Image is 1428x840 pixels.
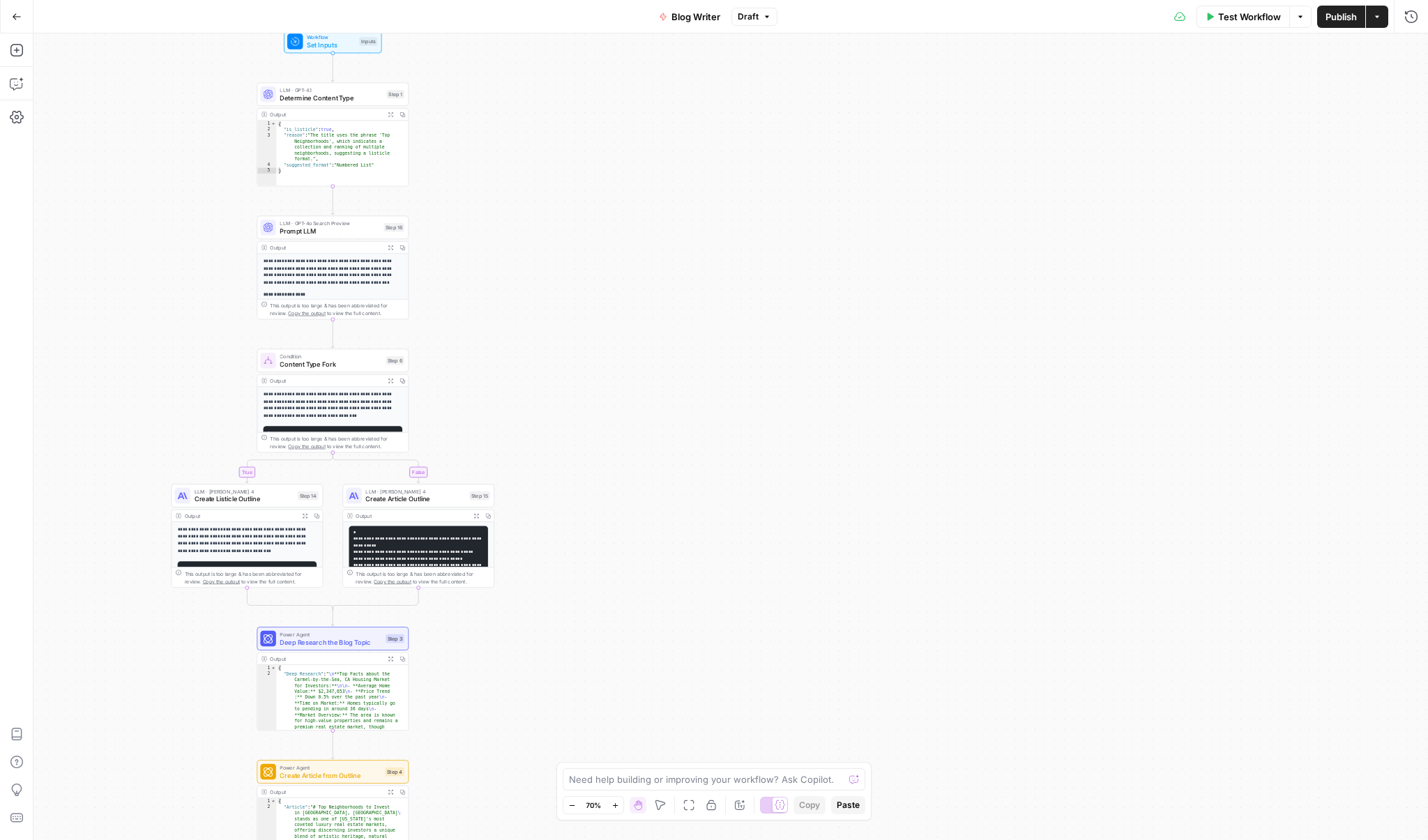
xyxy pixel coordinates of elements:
[469,491,489,501] div: Step 15
[257,127,276,132] div: 2
[257,132,276,162] div: 3
[331,319,334,348] g: Edge from step_16 to step_6
[365,487,465,495] span: LLM · [PERSON_NAME] 4
[1317,6,1365,28] button: Publish
[280,226,379,236] span: Prompt LLM
[257,162,276,167] div: 4
[185,512,296,519] div: Output
[195,487,294,495] span: LLM · [PERSON_NAME] 4
[280,770,381,780] span: Create Article from Outline
[307,33,356,41] span: Workflow
[331,186,334,215] g: Edge from step_1 to step_16
[793,796,826,814] button: Copy
[831,796,865,814] button: Paste
[374,579,411,584] span: Copy the output
[288,443,325,449] span: Copy the output
[271,798,276,804] span: Toggle code folding, rows 1 through 3
[1218,10,1281,24] span: Test Workflow
[359,37,377,46] div: Inputs
[738,10,759,23] span: Draft
[247,588,333,610] g: Edge from step_14 to step_6-conditional-end
[356,512,467,519] div: Output
[365,494,465,504] span: Create Article Outline
[270,110,381,118] div: Output
[298,491,319,501] div: Step 14
[333,452,420,483] g: Edge from step_6 to step_15
[257,665,276,671] div: 1
[307,40,356,49] span: Set Inputs
[257,168,276,174] div: 5
[257,30,409,54] div: WorkflowSet InputsInputs
[837,799,860,811] span: Paste
[671,10,720,24] span: Blog Writer
[257,798,276,804] div: 1
[280,359,381,369] span: Content Type Fork
[203,579,240,584] span: Copy the output
[385,768,404,777] div: Step 4
[288,310,325,316] span: Copy the output
[280,86,382,93] span: LLM · GPT-4.1
[270,655,381,662] div: Output
[586,800,601,811] span: 70%
[270,243,381,251] div: Output
[270,376,381,384] div: Output
[651,6,729,28] button: Blog Writer
[270,788,381,795] div: Output
[280,219,379,227] span: LLM · GPT-4o Search Preview
[257,121,276,126] div: 1
[331,53,334,82] g: Edge from start to step_1
[333,588,418,610] g: Edge from step_15 to step_6-conditional-end
[257,82,409,186] div: LLM · GPT-4.1Determine Content TypeStep 1Output{ "is_listicle":true, "reason":"The title uses the...
[1326,10,1357,24] span: Publish
[280,352,381,360] span: Condition
[245,452,333,483] g: Edge from step_6 to step_14
[280,637,381,647] span: Deep Research the Blog Topic
[356,570,489,585] div: This output is too large & has been abbreviated for review. to view the full content.
[386,634,404,643] div: Step 3
[331,731,334,759] g: Edge from step_3 to step_4
[331,608,334,626] g: Edge from step_6-conditional-end to step_3
[271,665,276,671] span: Toggle code folding, rows 1 through 3
[1197,6,1289,28] button: Test Workflow
[383,223,404,232] div: Step 16
[280,763,381,771] span: Power Agent
[799,799,820,811] span: Copy
[195,494,294,504] span: Create Listicle Outline
[270,434,404,450] div: This output is too large & has been abbreviated for review. to view the full content.
[386,356,404,365] div: Step 6
[280,93,382,102] span: Determine Content Type
[185,570,319,585] div: This output is too large & has been abbreviated for review. to view the full content.
[271,121,276,126] span: Toggle code folding, rows 1 through 5
[270,301,404,316] div: This output is too large & has been abbreviated for review. to view the full content.
[257,627,409,731] div: Power AgentDeep Research the Blog TopicStep 3Output{ "Deep Research":"\n**Top Facts about the Car...
[731,8,777,26] button: Draft
[387,90,404,99] div: Step 1
[280,630,381,638] span: Power Agent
